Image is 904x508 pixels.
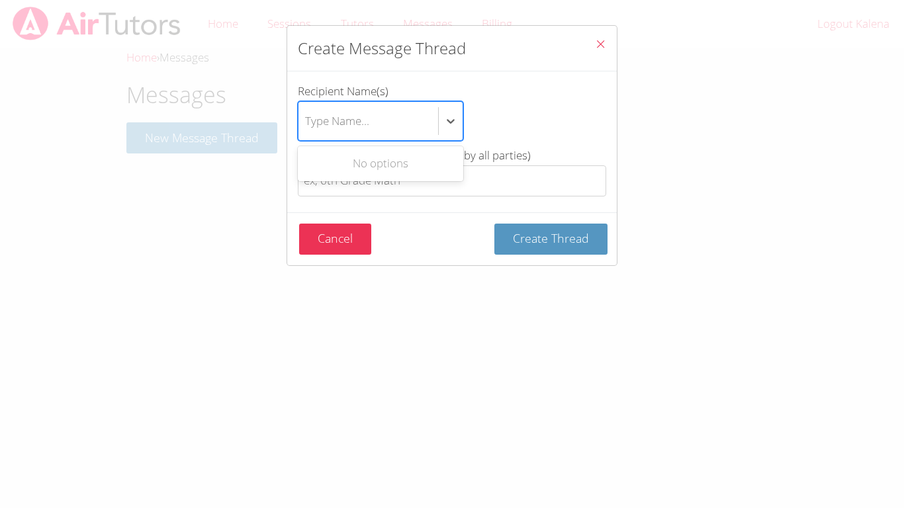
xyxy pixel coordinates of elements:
[298,149,463,179] div: No options
[584,26,617,66] button: Close
[305,111,369,130] div: Type Name...
[299,224,371,255] button: Cancel
[513,230,589,246] span: Create Thread
[298,36,466,60] h2: Create Message Thread
[305,106,306,136] input: Recipient Name(s)Type Name...
[298,83,388,99] span: Recipient Name(s)
[494,224,608,255] button: Create Thread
